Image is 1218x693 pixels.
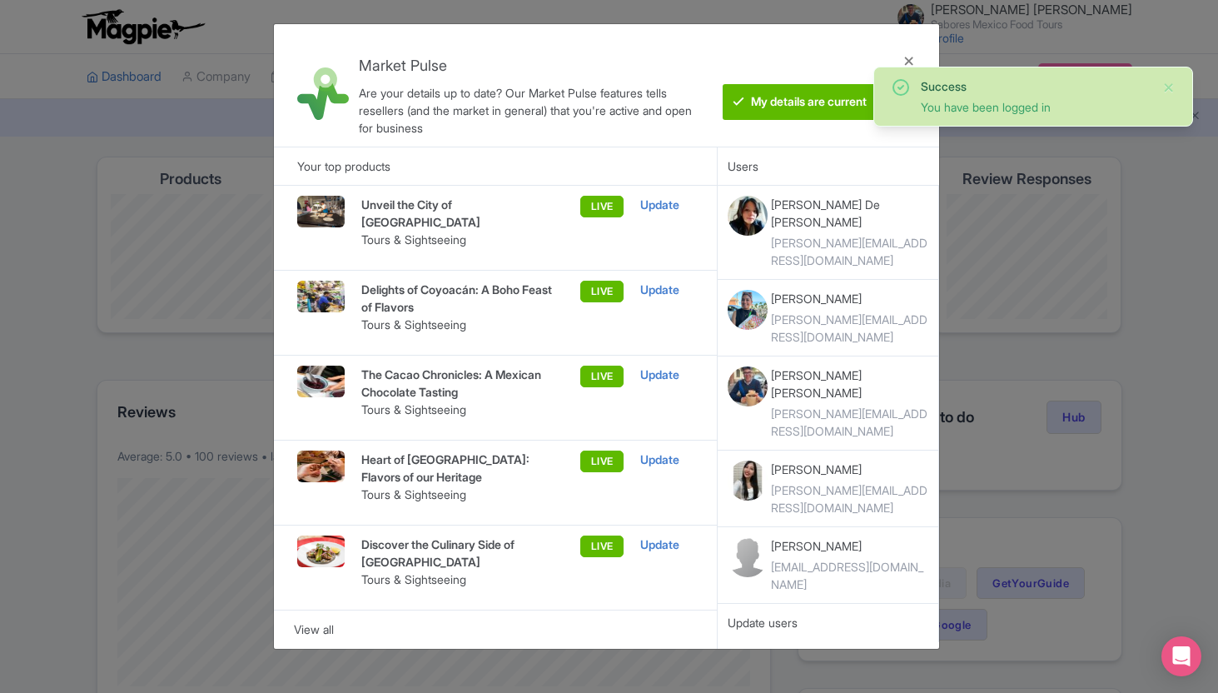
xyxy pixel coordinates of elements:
[771,234,928,269] div: [PERSON_NAME][EMAIL_ADDRESS][DOMAIN_NAME]
[361,451,554,486] p: Heart of [GEOGRAPHIC_DATA]: Flavors of our Heritage
[361,281,554,316] p: Delights of Coyoacán: A Boho Feast of Flavors
[921,77,1149,95] div: Success
[771,558,928,593] div: [EMAIL_ADDRESS][DOMAIN_NAME]
[771,366,928,401] p: [PERSON_NAME] [PERSON_NAME]
[297,196,345,227] img: ksqtgqyyslezsjletmfi.jpg
[359,57,709,74] h4: Market Pulse
[361,536,554,571] p: Discover the Culinary Side of [GEOGRAPHIC_DATA]
[297,536,345,567] img: vavdpta8pavdwikswrde.jpg
[728,537,768,577] img: contact-b11cc6e953956a0c50a2f97983291f06.png
[640,281,693,299] div: Update
[771,461,928,478] p: [PERSON_NAME]
[359,84,709,137] div: Are your details up to date? Our Market Pulse features tells resellers (and the market in general...
[718,147,939,185] div: Users
[361,401,554,418] p: Tours & Sightseeing
[297,451,345,482] img: clzjkxranuf0asx2wzyn.jpg
[723,84,877,120] btn: My details are current
[728,290,768,330] img: fyzepvpfie1vweciga55.png
[640,196,693,214] div: Update
[728,196,768,236] img: tyjyglbsnjqociiytsre.jpg
[921,98,1149,116] div: You have been logged in
[361,231,554,248] p: Tours & Sightseeing
[640,366,693,384] div: Update
[771,481,928,516] div: [PERSON_NAME][EMAIL_ADDRESS][DOMAIN_NAME]
[640,536,693,554] div: Update
[640,451,693,469] div: Update
[771,537,928,555] p: [PERSON_NAME]
[771,311,928,346] div: [PERSON_NAME][EMAIL_ADDRESS][DOMAIN_NAME]
[728,614,928,632] div: Update users
[361,316,554,333] p: Tours & Sightseeing
[728,461,768,501] img: nmmsl8f05hokju5is74f.jpg
[294,621,697,639] div: View all
[297,366,345,397] img: esfuioioqiac65qpkcey.jpg
[297,67,350,120] img: market_pulse-1-0a5220b3d29e4a0de46fb7534bebe030.svg
[361,366,554,401] p: The Cacao Chronicles: A Mexican Chocolate Tasting
[771,405,928,440] div: [PERSON_NAME][EMAIL_ADDRESS][DOMAIN_NAME]
[1161,636,1201,676] div: Open Intercom Messenger
[297,281,345,312] img: zrabmuu70nbxgur48mws.jpg
[771,290,928,307] p: [PERSON_NAME]
[361,196,554,231] p: Unveil the City of [GEOGRAPHIC_DATA]
[274,147,717,185] div: Your top products
[1162,77,1176,97] button: Close
[361,571,554,588] p: Tours & Sightseeing
[771,196,928,231] p: [PERSON_NAME] De [PERSON_NAME]
[361,486,554,503] p: Tours & Sightseeing
[728,366,768,406] img: exnm44fivncf1xn5rqw6.jpg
